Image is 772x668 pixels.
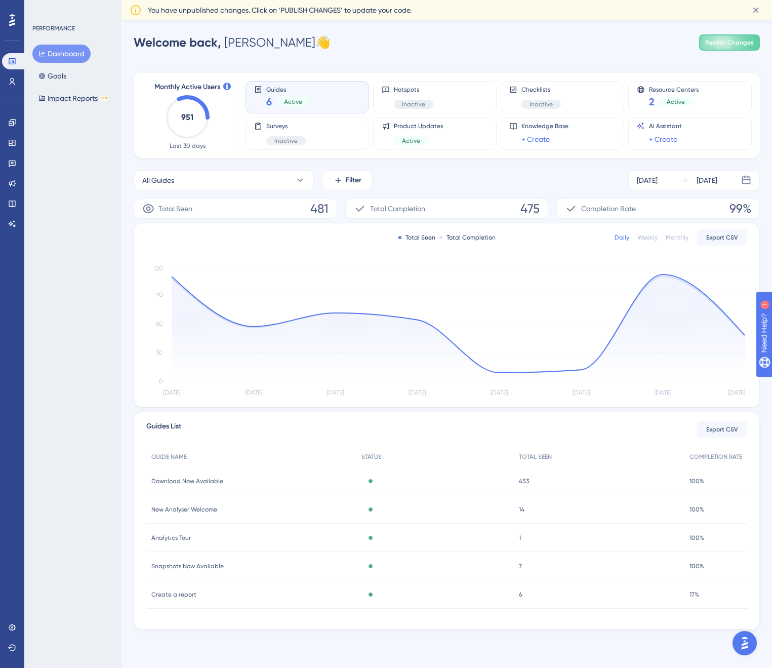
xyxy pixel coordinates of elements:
[266,95,272,109] span: 6
[274,137,298,145] span: Inactive
[689,591,699,599] span: 17%
[689,477,704,485] span: 100%
[151,534,191,542] span: Analytics Tour
[519,505,524,514] span: 14
[159,378,163,385] tspan: 0
[439,233,496,242] div: Total Completion
[154,81,220,93] span: Monthly Active Users
[649,133,677,145] a: + Create
[689,453,742,461] span: COMPLETION RATE
[181,112,193,122] text: 951
[706,233,738,242] span: Export CSV
[519,562,522,570] span: 7
[398,233,435,242] div: Total Seen
[521,122,568,130] span: Knowledge Base
[158,203,192,215] span: Total Seen
[24,3,63,15] span: Need Help?
[142,174,174,186] span: All Guides
[266,86,310,93] span: Guides
[361,453,382,461] span: STATUS
[402,100,425,108] span: Inactive
[310,201,329,217] span: 481
[151,591,196,599] span: Create a report
[637,174,658,186] div: [DATE]
[151,562,224,570] span: Snapshots Now Available
[649,86,699,93] span: Resource Centers
[284,98,302,106] span: Active
[409,389,426,396] tspan: [DATE]
[666,233,688,242] div: Monthly
[151,505,217,514] span: New Analyser Welcome
[146,420,181,439] span: Guides List
[654,389,671,396] tspan: [DATE]
[697,229,747,246] button: Export CSV
[70,5,73,13] div: 1
[245,389,262,396] tspan: [DATE]
[32,24,75,32] div: PERFORMANCE
[519,591,522,599] span: 6
[615,233,629,242] div: Daily
[346,174,361,186] span: Filter
[649,95,655,109] span: 2
[519,453,552,461] span: TOTAL SEEN
[697,174,717,186] div: [DATE]
[266,122,306,130] span: Surveys
[689,562,704,570] span: 100%
[637,233,658,242] div: Weekly
[156,320,163,327] tspan: 60
[491,389,508,396] tspan: [DATE]
[689,534,704,542] span: 100%
[148,4,412,16] span: You have unpublished changes. Click on ‘PUBLISH CHANGES’ to update your code.
[520,201,540,217] span: 475
[699,34,760,51] button: Publish Changes
[327,389,344,396] tspan: [DATE]
[667,98,685,106] span: Active
[154,265,163,272] tspan: 120
[151,453,187,461] span: GUIDE NAME
[170,142,206,150] span: Last 30 days
[573,389,590,396] tspan: [DATE]
[728,389,745,396] tspan: [DATE]
[729,628,760,658] iframe: UserGuiding AI Assistant Launcher
[706,425,738,434] span: Export CSV
[729,201,751,217] span: 99%
[32,45,91,63] button: Dashboard
[402,137,420,145] span: Active
[134,170,314,190] button: All Guides
[519,477,529,485] span: 453
[521,133,550,145] a: + Create
[697,421,747,438] button: Export CSV
[100,96,109,101] div: BETA
[394,122,443,130] span: Product Updates
[649,122,682,130] span: AI Assistant
[134,35,221,50] span: Welcome back,
[581,203,636,215] span: Completion Rate
[156,291,163,298] tspan: 90
[370,203,425,215] span: Total Completion
[705,38,754,47] span: Publish Changes
[322,170,373,190] button: Filter
[32,67,72,85] button: Goals
[521,86,561,94] span: Checklists
[32,89,115,107] button: Impact ReportsBETA
[394,86,433,94] span: Hotspots
[156,349,163,356] tspan: 30
[530,100,553,108] span: Inactive
[134,34,331,51] div: [PERSON_NAME] 👋
[689,505,704,514] span: 100%
[151,477,223,485] span: Download Now Available
[163,389,180,396] tspan: [DATE]
[519,534,521,542] span: 1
